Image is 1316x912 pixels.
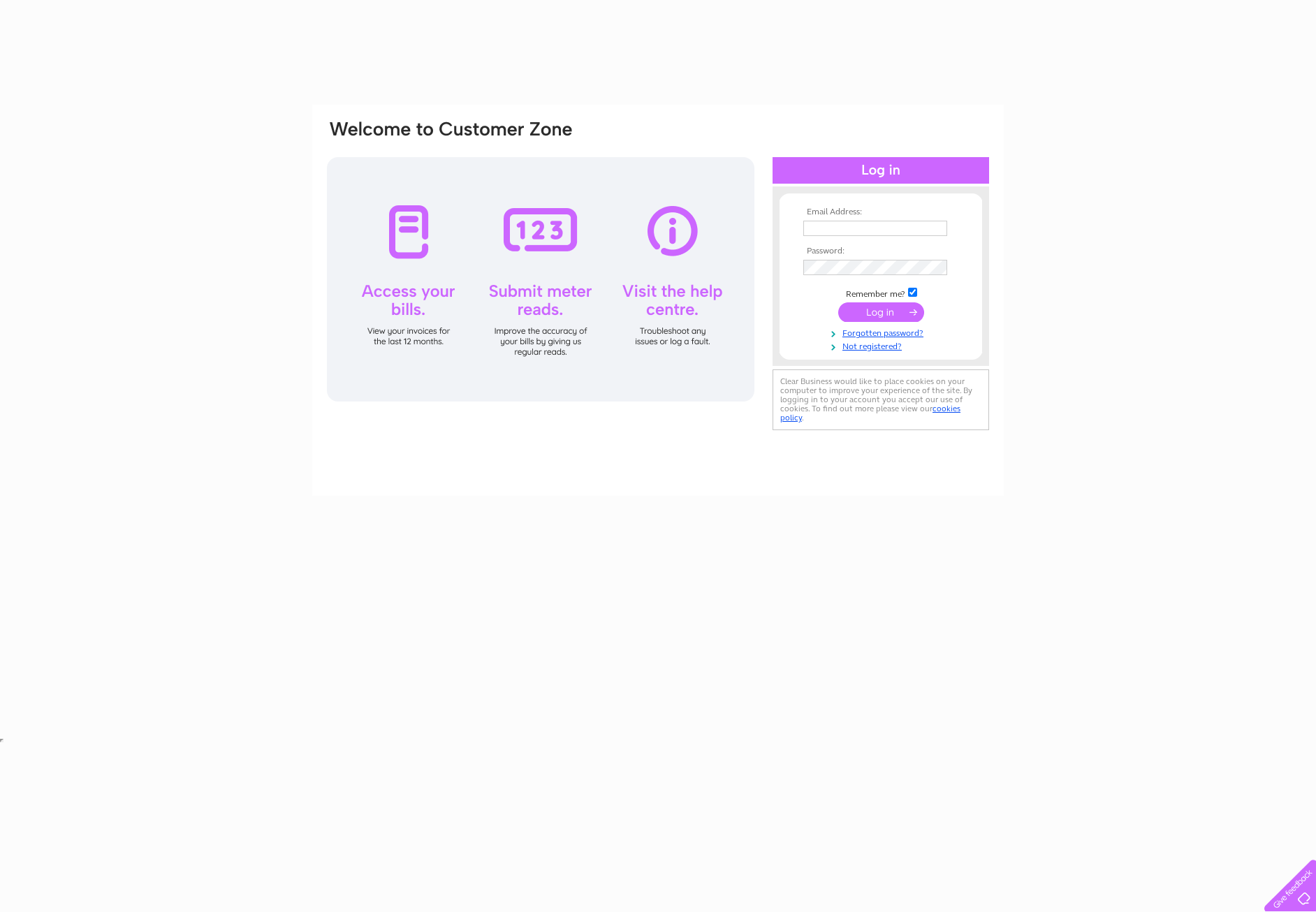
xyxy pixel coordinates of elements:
td: Remember me? [800,286,962,300]
a: cookies policy [780,404,960,422]
th: Password: [800,247,962,256]
th: Email Address: [800,207,962,217]
input: Submit [838,302,924,322]
a: Not registered? [803,339,962,352]
div: Clear Business would like to place cookies on your computer to improve your experience of the sit... [773,369,989,430]
a: Forgotten password? [803,325,962,339]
